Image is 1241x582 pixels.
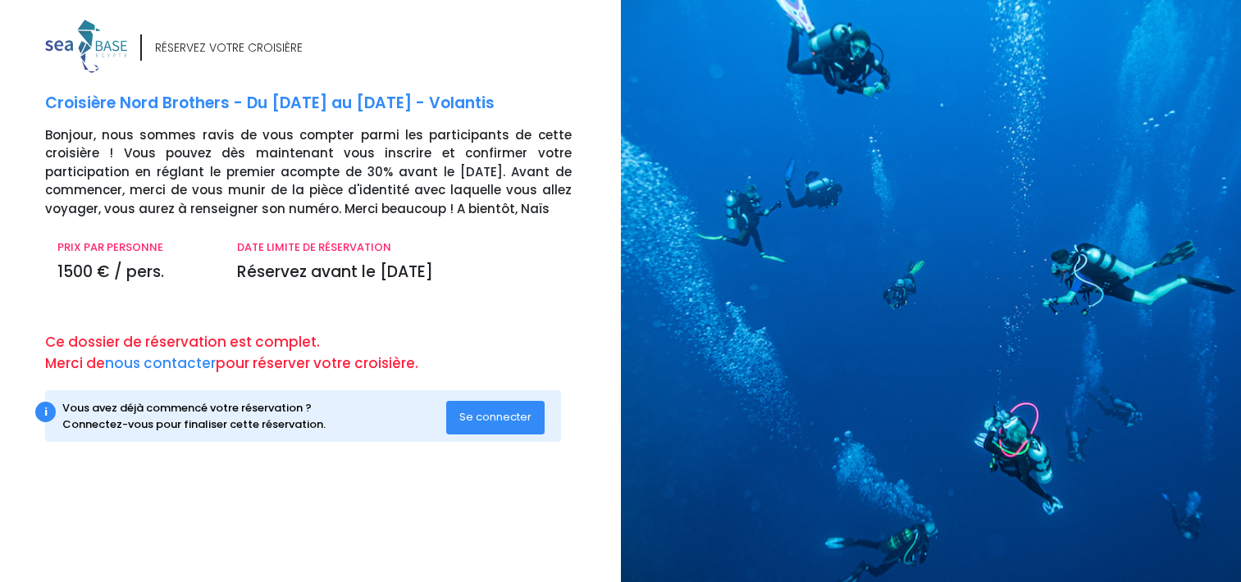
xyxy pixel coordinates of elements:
[45,20,127,73] img: logo_color1.png
[45,332,609,374] p: Ce dossier de réservation est complet. Merci de pour réserver votre croisière.
[62,400,446,432] div: Vous avez déjà commencé votre réservation ? Connectez-vous pour finaliser cette réservation.
[57,239,212,256] p: PRIX PAR PERSONNE
[105,353,216,373] a: nous contacter
[237,261,572,284] p: Réservez avant le [DATE]
[45,92,609,116] p: Croisière Nord Brothers - Du [DATE] au [DATE] - Volantis
[155,39,303,57] div: RÉSERVEZ VOTRE CROISIÈRE
[459,409,532,425] span: Se connecter
[45,126,609,219] p: Bonjour, nous sommes ravis de vous compter parmi les participants de cette croisière ! Vous pouve...
[35,402,56,422] div: i
[237,239,572,256] p: DATE LIMITE DE RÉSERVATION
[446,401,545,434] button: Se connecter
[446,410,545,424] a: Se connecter
[57,261,212,284] p: 1500 € / pers.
